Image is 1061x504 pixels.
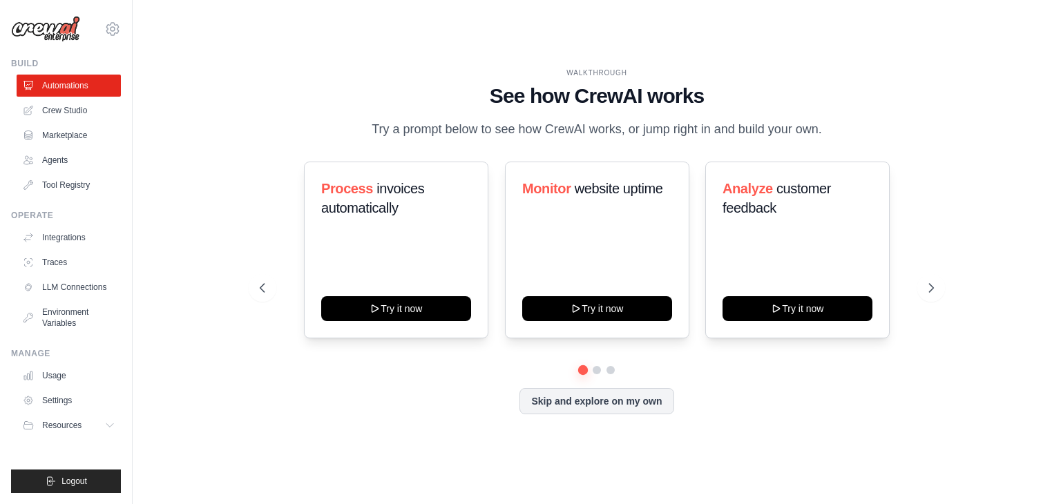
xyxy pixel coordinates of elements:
button: Logout [11,469,121,493]
a: Crew Studio [17,99,121,122]
span: Analyze [723,181,773,196]
a: Agents [17,149,121,171]
button: Skip and explore on my own [519,388,673,414]
span: customer feedback [723,181,831,215]
span: Monitor [522,181,571,196]
div: Operate [11,210,121,221]
span: Resources [42,420,82,431]
a: Integrations [17,226,121,249]
span: website uptime [574,181,662,196]
div: Manage [11,348,121,359]
div: Build [11,58,121,69]
img: Logo [11,16,80,42]
a: LLM Connections [17,276,121,298]
a: Usage [17,365,121,387]
span: Process [321,181,373,196]
a: Automations [17,75,121,97]
span: Logout [61,476,87,487]
a: Settings [17,389,121,411]
h1: See how CrewAI works [260,84,934,108]
button: Try it now [321,296,471,321]
button: Try it now [723,296,872,321]
button: Resources [17,414,121,436]
div: WALKTHROUGH [260,68,934,78]
a: Environment Variables [17,301,121,334]
button: Try it now [522,296,672,321]
a: Marketplace [17,124,121,146]
a: Tool Registry [17,174,121,196]
a: Traces [17,251,121,273]
p: Try a prompt below to see how CrewAI works, or jump right in and build your own. [365,119,829,139]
